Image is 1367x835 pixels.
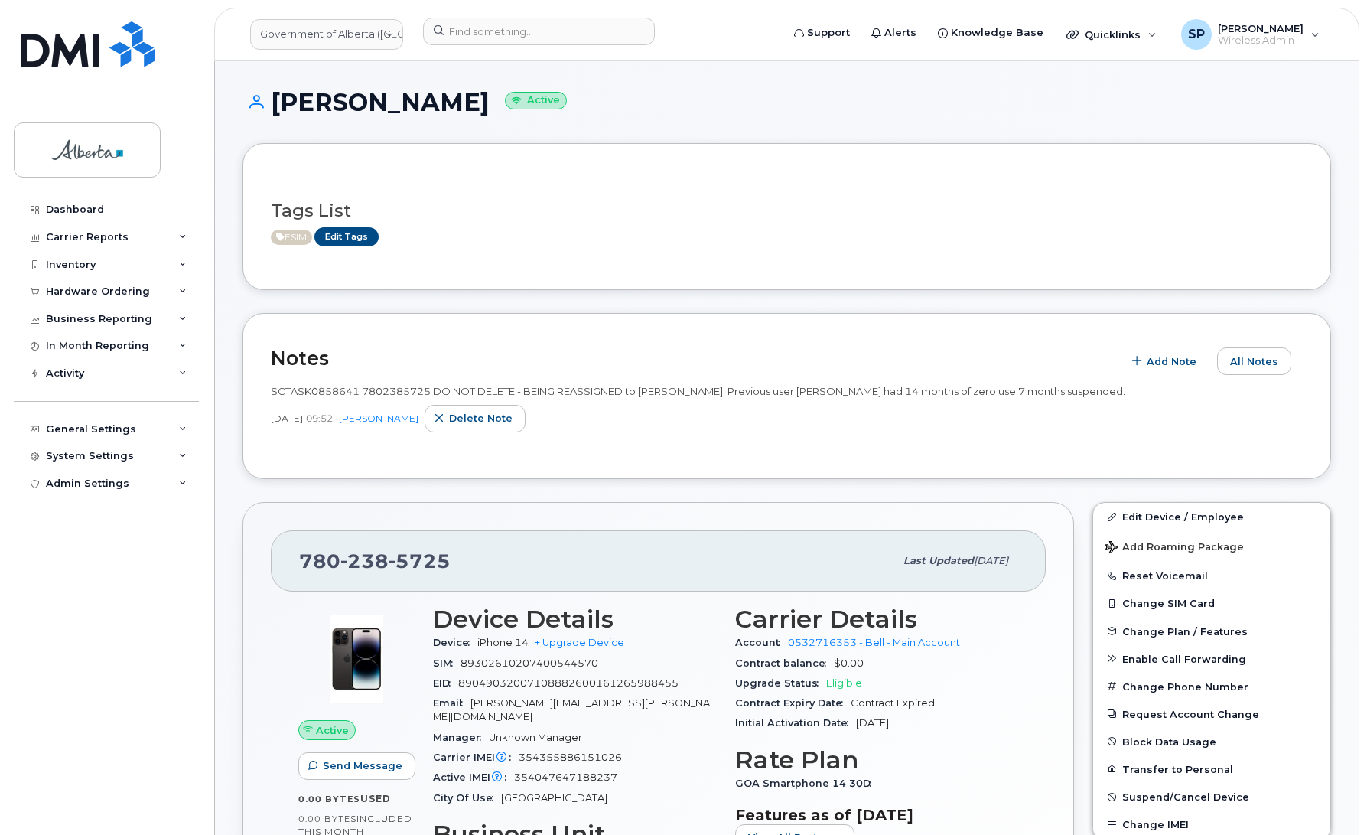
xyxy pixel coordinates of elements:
h2: Notes [271,347,1115,370]
span: Email [433,697,470,709]
button: Delete note [425,405,526,432]
button: Reset Voicemail [1093,562,1330,589]
span: 89049032007108882600161265988455 [458,677,679,689]
span: Contract Expired [851,697,935,709]
span: 238 [340,550,389,572]
span: 780 [299,550,451,572]
span: $0.00 [834,657,864,669]
span: Contract Expiry Date [735,697,851,709]
span: Device [433,637,477,648]
h1: [PERSON_NAME] [242,89,1331,116]
span: Initial Activation Date [735,717,856,729]
button: Block Data Usage [1093,728,1330,755]
span: Change Plan / Features [1122,625,1248,637]
span: Add Roaming Package [1105,541,1244,556]
button: Suspend/Cancel Device [1093,783,1330,811]
span: [PERSON_NAME][EMAIL_ADDRESS][PERSON_NAME][DOMAIN_NAME] [433,697,710,722]
button: All Notes [1217,347,1291,375]
a: Edit Tags [314,227,379,246]
a: + Upgrade Device [535,637,624,648]
h3: Rate Plan [735,746,1019,774]
span: Manager [433,732,489,743]
span: SCTASK0858641 7802385725 DO NOT DELETE - BEING REASSIGNED to [PERSON_NAME]. Previous user [PERSON... [271,385,1125,397]
span: EID [433,677,458,689]
span: 0.00 Bytes [298,794,360,804]
span: SIM [433,657,461,669]
span: 0.00 Bytes [298,814,356,824]
span: used [360,793,391,804]
span: Enable Call Forwarding [1122,653,1246,664]
button: Send Message [298,752,415,780]
span: Unknown Manager [489,732,582,743]
span: All Notes [1230,354,1278,369]
button: Enable Call Forwarding [1093,645,1330,673]
span: GOA Smartphone 14 30D [735,778,879,789]
span: 89302610207400544570 [461,657,598,669]
span: [GEOGRAPHIC_DATA] [501,792,607,804]
span: Add Note [1147,354,1196,369]
span: 09:52 [306,412,333,425]
span: [DATE] [974,555,1008,566]
span: Last updated [903,555,974,566]
h3: Tags List [271,201,1303,220]
button: Change Phone Number [1093,673,1330,700]
span: Delete note [449,411,513,426]
button: Add Note [1122,347,1209,375]
span: Account [735,637,788,648]
h3: Carrier Details [735,605,1019,633]
span: Suspend/Cancel Device [1122,791,1249,803]
a: 0532716353 - Bell - Main Account [788,637,960,648]
span: 354355886151026 [519,752,622,763]
span: 5725 [389,550,451,572]
a: [PERSON_NAME] [339,413,418,424]
span: Upgrade Status [735,677,826,689]
span: 354047647188237 [514,771,617,783]
span: Send Message [323,758,402,773]
button: Request Account Change [1093,700,1330,728]
button: Add Roaming Package [1093,530,1330,562]
button: Change Plan / Features [1093,618,1330,645]
span: Active [316,723,349,738]
img: image20231002-3703462-njx0qo.jpeg [311,613,402,705]
span: [DATE] [271,412,303,425]
span: [DATE] [856,717,889,729]
span: iPhone 14 [477,637,529,648]
h3: Features as of [DATE] [735,806,1019,824]
button: Change SIM Card [1093,589,1330,617]
a: Edit Device / Employee [1093,503,1330,530]
span: City Of Use [433,792,501,804]
button: Transfer to Personal [1093,755,1330,783]
span: Carrier IMEI [433,752,519,763]
span: Eligible [826,677,862,689]
small: Active [505,92,567,109]
h3: Device Details [433,605,717,633]
span: Contract balance [735,657,834,669]
span: Active [271,230,312,245]
span: Active IMEI [433,771,514,783]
